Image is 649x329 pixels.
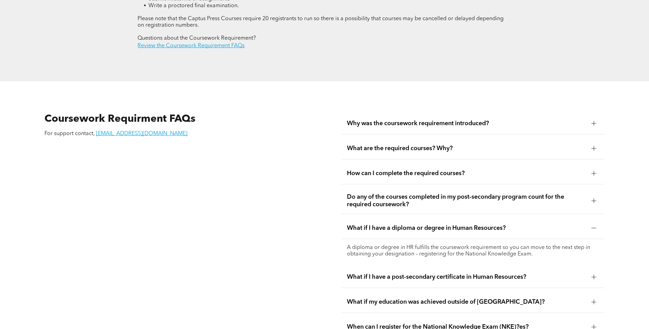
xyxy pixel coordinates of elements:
span: Please note that the Captus Press Courses require 20 registrants to run so there is a possibility... [138,16,504,28]
span: For support contact, [44,131,95,136]
span: Coursework Requirment FAQs [44,114,195,124]
span: What if my education was achieved outside of [GEOGRAPHIC_DATA]? [347,298,586,306]
p: A diploma or degree in HR fulfills the coursework requirement so you can move to the next step in... [347,245,599,258]
span: Do any of the courses completed in my post-secondary program count for the required coursework? [347,193,586,208]
span: Write a proctored final examination. [148,3,239,9]
span: Why was the coursework requirement introduced? [347,120,586,127]
span: What if I have a diploma or degree in Human Resources? [347,224,586,232]
a: Review the Coursework Requirement FAQs [138,43,245,49]
span: What are the required courses? Why? [347,145,586,152]
span: What if I have a post-secondary certificate in Human Resources? [347,273,586,281]
span: How can I complete the required courses? [347,170,586,177]
span: Questions about the Coursework Requirement? [138,36,256,41]
a: [EMAIL_ADDRESS][DOMAIN_NAME] [96,131,187,136]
